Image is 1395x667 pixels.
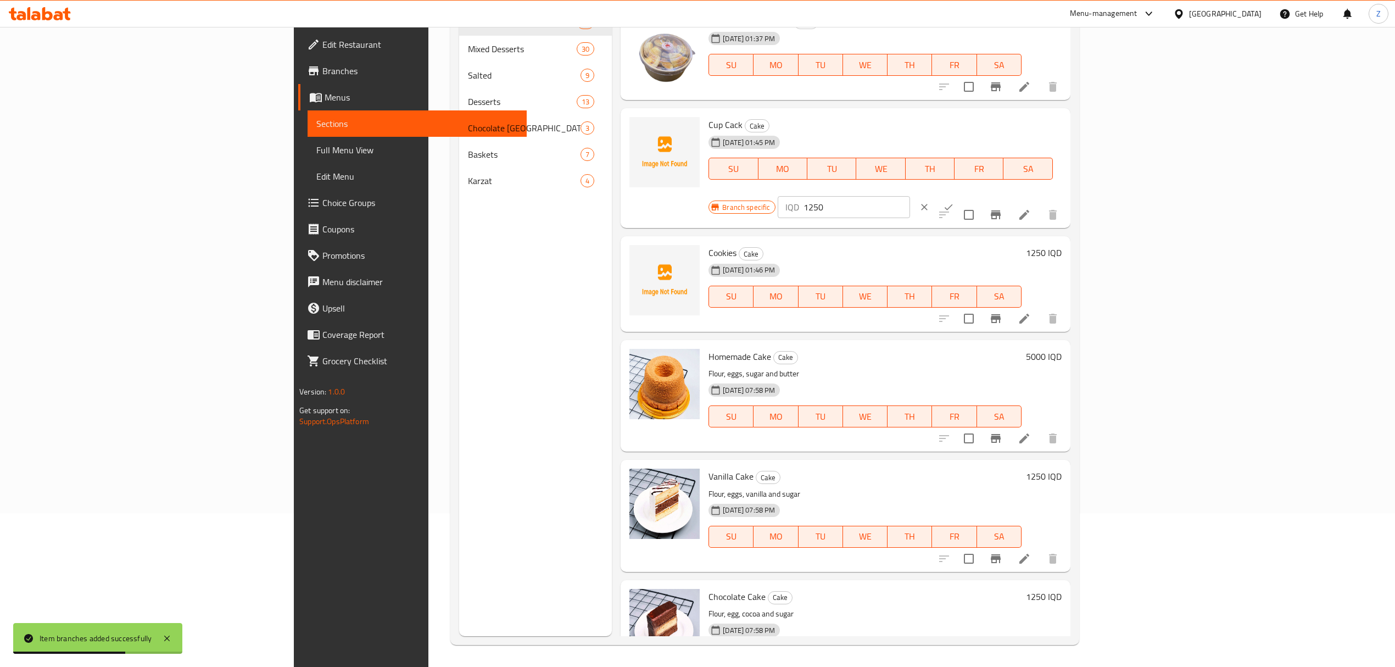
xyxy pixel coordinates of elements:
span: TH [892,288,928,304]
span: Baskets [468,148,581,161]
span: WE [847,57,883,73]
img: Cookies [629,245,700,315]
button: TU [799,54,843,76]
button: SA [1003,158,1052,180]
button: delete [1040,546,1066,572]
button: TU [799,286,843,308]
span: Menu disclaimer [322,275,518,288]
a: Edit menu item [1018,312,1031,325]
span: Mixed Desserts [468,42,577,55]
span: SA [981,288,1017,304]
button: SA [977,405,1022,427]
button: SU [708,158,758,180]
span: Cookies [708,244,736,261]
button: Branch-specific-item [983,202,1009,228]
button: MO [754,526,798,548]
a: Coverage Report [298,321,527,348]
span: [DATE] 07:58 PM [718,625,779,636]
button: WE [843,526,888,548]
button: WE [843,286,888,308]
div: Chocolate Dubai [468,121,581,135]
span: Coverage Report [322,328,518,341]
div: Mixed Desserts30 [459,36,612,62]
span: TH [910,161,950,177]
div: items [577,95,594,108]
a: Edit Restaurant [298,31,527,58]
button: SA [977,286,1022,308]
span: TU [803,288,839,304]
h6: 1250 IQD [1026,245,1062,260]
button: TH [888,405,932,427]
button: Branch-specific-item [983,74,1009,100]
button: delete [1040,305,1066,332]
span: TH [892,409,928,425]
div: Desserts13 [459,88,612,115]
span: Cake [756,471,780,484]
span: SA [981,409,1017,425]
span: Edit Menu [316,170,518,183]
span: SA [981,529,1017,544]
span: SU [713,161,754,177]
span: Z [1376,8,1381,20]
button: FR [955,158,1003,180]
input: Please enter price [803,196,910,218]
div: Cake [768,591,793,604]
div: Cake [745,119,769,132]
span: Full Menu View [316,143,518,157]
span: Get support on: [299,403,350,418]
a: Full Menu View [308,137,527,163]
span: MO [758,57,794,73]
p: Flour, egg, cocoa and sugar [708,607,1022,621]
span: MO [758,409,794,425]
a: Coupons [298,216,527,242]
div: Salted9 [459,62,612,88]
span: MO [758,288,794,304]
a: Menu disclaimer [298,269,527,295]
span: Cake [745,120,769,132]
button: TU [807,158,856,180]
span: Desserts [468,95,577,108]
span: Select to update [957,203,980,226]
div: items [581,121,594,135]
button: WE [843,54,888,76]
span: Menus [325,91,518,104]
span: 30 [577,44,594,54]
span: TU [803,529,839,544]
p: IQD [785,201,799,214]
div: Item branches added successfully [40,632,152,644]
button: Branch-specific-item [983,425,1009,452]
span: Select to update [957,75,980,98]
button: WE [843,405,888,427]
span: Sections [316,117,518,130]
span: SA [981,57,1017,73]
h6: 5000 IQD [1026,349,1062,364]
div: Cake [773,351,798,364]
span: Choice Groups [322,196,518,209]
h6: 5000 IQD [1026,14,1062,29]
img: Chocolate Cake [629,589,700,659]
button: Branch-specific-item [983,305,1009,332]
a: Sections [308,110,527,137]
a: Edit menu item [1018,552,1031,565]
span: FR [936,288,972,304]
div: items [581,174,594,187]
span: SA [1008,161,1048,177]
span: TU [803,57,839,73]
span: TU [812,161,852,177]
span: WE [847,288,883,304]
span: Vanilla Cake [708,468,754,485]
span: Edit Restaurant [322,38,518,51]
div: Chocolate [GEOGRAPHIC_DATA]3 [459,115,612,141]
span: Branch specific [718,202,774,213]
span: SU [713,529,749,544]
span: Grocery Checklist [322,354,518,368]
div: Cake [739,247,763,260]
span: FR [936,529,972,544]
span: WE [847,529,883,544]
span: Select to update [957,307,980,330]
span: SU [713,288,749,304]
div: Karzat4 [459,168,612,194]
